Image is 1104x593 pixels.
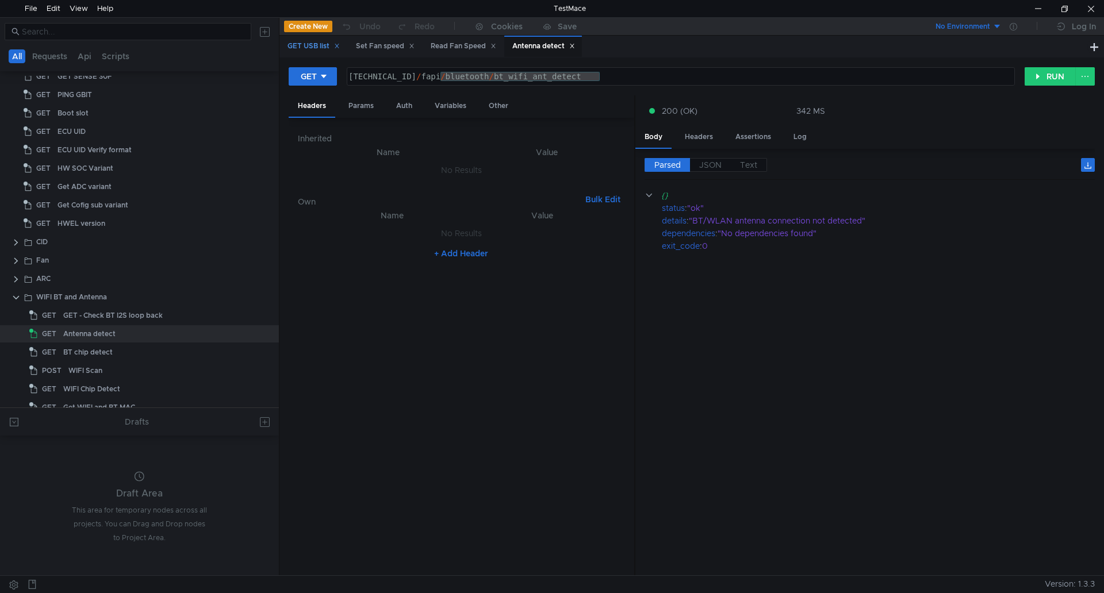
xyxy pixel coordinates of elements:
[63,380,120,398] div: WIFI Chip Detect
[1025,67,1076,86] button: RUN
[98,49,133,63] button: Scripts
[316,209,469,222] th: Name
[662,202,685,214] div: status
[57,141,132,159] div: ECU UID Verify format
[36,270,51,287] div: ARC
[63,307,163,324] div: GET - Check BT I2S loop back
[57,105,89,122] div: Boot slot
[36,197,51,214] span: GET
[431,40,496,52] div: Read Fan Speed
[662,105,697,117] span: 200 (OK)
[784,126,816,148] div: Log
[740,160,757,170] span: Text
[480,95,517,117] div: Other
[42,399,56,416] span: GET
[42,380,56,398] span: GET
[332,18,389,35] button: Undo
[359,20,381,33] div: Undo
[339,95,383,117] div: Params
[662,214,1095,227] div: :
[689,214,1079,227] div: "BT/WLAN antenna connection not detected"
[36,288,107,306] div: WIFI BT and Antenna
[57,160,113,177] div: HW SOC Variant
[36,233,48,251] div: CID
[441,165,482,175] nz-embed-empty: No Results
[558,22,577,30] div: Save
[387,95,421,117] div: Auth
[469,209,616,222] th: Value
[662,240,700,252] div: exit_code
[389,18,443,35] button: Redo
[42,325,56,342] span: GET
[430,247,493,260] button: + Add Header
[36,105,51,122] span: GET
[699,160,722,170] span: JSON
[662,214,687,227] div: details
[654,160,681,170] span: Parsed
[57,86,92,103] div: PING GBIT
[718,227,1080,240] div: "No dependencies found"
[22,25,244,38] input: Search...
[441,228,482,238] nz-embed-empty: No Results
[356,40,415,52] div: Set Fan speed
[662,227,1095,240] div: :
[661,189,1078,202] div: {}
[36,141,51,159] span: GET
[298,132,625,145] h6: Inherited
[36,68,51,85] span: GET
[284,21,332,32] button: Create New
[36,160,51,177] span: GET
[702,240,1080,252] div: 0
[635,126,672,149] div: Body
[307,145,469,159] th: Name
[726,126,780,148] div: Assertions
[662,227,715,240] div: dependencies
[491,20,523,33] div: Cookies
[936,21,990,32] div: No Environment
[42,362,62,379] span: POST
[796,106,825,116] div: 342 MS
[298,195,581,209] h6: Own
[9,49,25,63] button: All
[36,123,51,140] span: GET
[57,68,112,85] div: GET SENSE 30F
[922,17,1002,36] button: No Environment
[289,67,337,86] button: GET
[125,415,149,429] div: Drafts
[36,86,51,103] span: GET
[42,307,56,324] span: GET
[301,70,317,83] div: GET
[676,126,722,148] div: Headers
[662,240,1095,252] div: :
[687,202,1079,214] div: "ok"
[415,20,435,33] div: Redo
[1045,576,1095,592] span: Version: 1.3.3
[512,40,575,52] div: Antenna detect
[74,49,95,63] button: Api
[63,325,116,342] div: Antenna detect
[662,202,1095,214] div: :
[57,178,112,195] div: Get ADC variant
[42,344,56,361] span: GET
[425,95,476,117] div: Variables
[289,95,335,118] div: Headers
[63,344,113,361] div: BT chip detect
[68,362,102,379] div: WIFI Scan
[57,197,128,214] div: Get Cofig sub variant
[581,192,625,206] button: Bulk Edit
[36,178,51,195] span: GET
[36,252,49,269] div: Fan
[1072,20,1096,33] div: Log In
[36,215,51,232] span: GET
[29,49,71,63] button: Requests
[57,215,105,232] div: HWEL version
[63,399,135,416] div: Get WIFI and BT MAC
[469,145,624,159] th: Value
[57,123,86,140] div: ECU UID
[287,40,340,52] div: GET USB list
